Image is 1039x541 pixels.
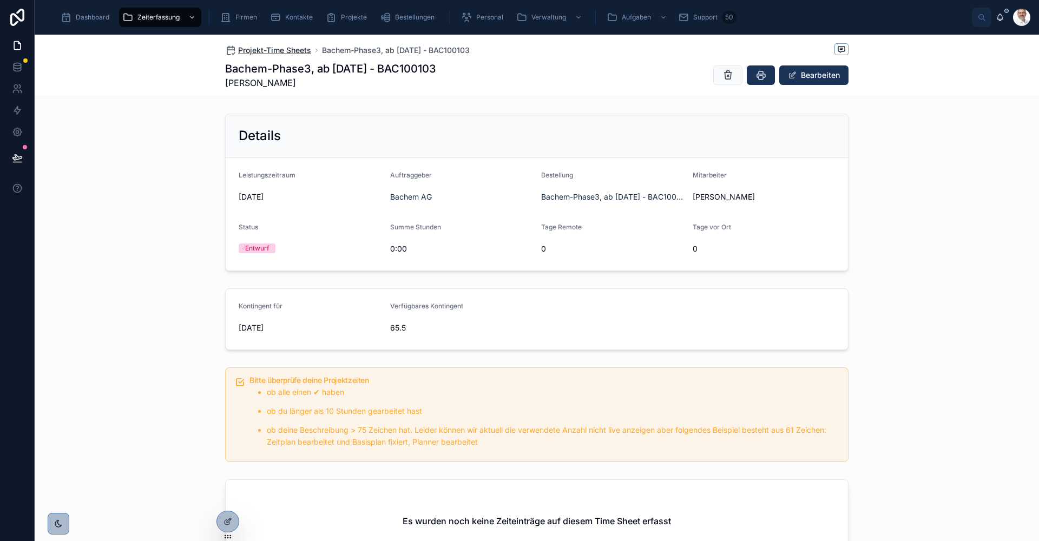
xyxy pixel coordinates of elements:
span: 0 [693,243,836,254]
a: Bachem AG [390,192,432,202]
span: [DATE] [239,322,382,333]
a: Zeiterfassung [119,8,201,27]
span: [PERSON_NAME] [225,76,436,89]
a: Projekt-Time Sheets [225,45,311,56]
p: ob deine Beschreibung > 75 Zeichen hat. Leider können wir aktuell die verwendete Anzahl nicht liv... [267,424,839,449]
span: Projekt-Time Sheets [238,45,311,56]
span: Aufgaben [622,13,651,22]
span: Mitarbeiter [693,171,727,179]
span: Leistungszeitraum [239,171,295,179]
h2: Details [239,127,281,144]
span: Status [239,223,258,231]
a: Support50 [675,8,740,27]
a: Projekte [323,8,374,27]
span: Support [693,13,718,22]
span: Verwaltung [531,13,566,22]
button: Bearbeiten [779,65,849,85]
span: Bestellungen [395,13,435,22]
a: Personal [458,8,511,27]
a: Aufgaben [603,8,673,27]
h5: Bitte überprüfe deine Projektzeiten [249,377,839,384]
span: Summe Stunden [390,223,441,231]
div: scrollable content [52,5,972,29]
div: 50 [722,11,736,24]
a: Firmen [217,8,265,27]
a: Bestellungen [377,8,442,27]
a: Bachem-Phase3, ab [DATE] - BAC100103 [541,192,684,202]
span: Tage Remote [541,223,582,231]
h1: Bachem-Phase3, ab [DATE] - BAC100103 [225,61,436,76]
a: Dashboard [57,8,117,27]
span: [DATE] [239,192,382,202]
span: Tage vor Ort [693,223,731,231]
span: Verfügbares Kontingent [390,302,463,310]
span: Personal [476,13,503,22]
span: 0 [541,243,684,254]
span: Zeiterfassung [137,13,180,22]
div: * ob alle einen ✔︎ haben * ob du länger als 10 Stunden gearbeitet hast * ob deine Beschreibung > ... [249,386,839,448]
span: 65.5 [390,322,533,333]
span: Auftraggeber [390,171,432,179]
span: Bestellung [541,171,573,179]
div: Entwurf [245,243,269,253]
a: Kontakte [267,8,320,27]
p: ob alle einen ✔︎ haben [267,386,839,399]
span: Firmen [235,13,257,22]
span: Kontingent für [239,302,282,310]
span: 0:00 [390,243,533,254]
span: Projekte [341,13,367,22]
span: [PERSON_NAME] [693,192,755,202]
span: Kontakte [285,13,313,22]
a: Verwaltung [513,8,588,27]
span: Dashboard [76,13,109,22]
h2: Es wurden noch keine Zeiteinträge auf diesem Time Sheet erfasst [403,514,671,527]
p: ob du länger als 10 Stunden gearbeitet hast [267,405,839,418]
a: Bachem-Phase3, ab [DATE] - BAC100103 [322,45,470,56]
